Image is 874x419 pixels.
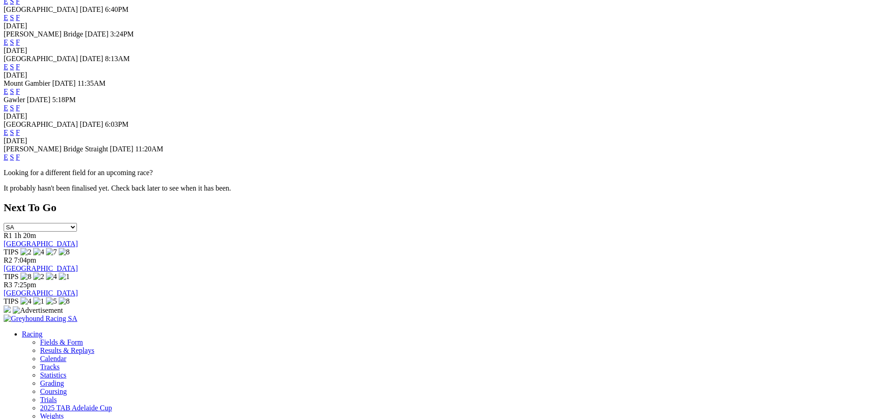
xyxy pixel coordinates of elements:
span: R1 [4,232,12,239]
span: [PERSON_NAME] Bridge Straight [4,145,108,153]
a: F [16,38,20,46]
img: 1 [59,273,70,281]
a: F [16,129,20,136]
img: 2 [33,273,44,281]
a: S [10,38,14,46]
img: 8 [59,248,70,256]
img: 2 [20,248,31,256]
span: 6:40PM [105,5,129,13]
a: [GEOGRAPHIC_DATA] [4,289,78,297]
span: 11:35AM [77,79,106,87]
span: 3:24PM [110,30,134,38]
span: 5:18PM [52,96,76,103]
img: 4 [20,297,31,305]
img: 5 [46,297,57,305]
a: Grading [40,379,64,387]
a: S [10,104,14,112]
a: S [10,14,14,21]
img: Advertisement [13,306,63,315]
a: Coursing [40,388,67,395]
span: [DATE] [52,79,76,87]
span: [DATE] [80,55,103,62]
span: [PERSON_NAME] Bridge [4,30,83,38]
a: E [4,38,8,46]
a: S [10,129,14,136]
a: F [16,88,20,95]
a: Statistics [40,371,66,379]
img: 4 [46,273,57,281]
a: F [16,153,20,161]
a: Tracks [40,363,60,371]
a: F [16,63,20,71]
a: E [4,88,8,95]
a: Fields & Form [40,338,83,346]
a: F [16,14,20,21]
a: S [10,88,14,95]
span: TIPS [4,297,19,305]
a: [GEOGRAPHIC_DATA] [4,240,78,248]
span: 7:25pm [14,281,36,289]
span: 8:13AM [105,55,130,62]
a: Calendar [40,355,66,362]
a: [GEOGRAPHIC_DATA] [4,264,78,272]
a: 2025 TAB Adelaide Cup [40,404,112,412]
span: TIPS [4,248,19,256]
img: 8 [59,297,70,305]
img: 8 [20,273,31,281]
a: S [10,153,14,161]
a: E [4,129,8,136]
span: [GEOGRAPHIC_DATA] [4,120,78,128]
div: [DATE] [4,112,870,120]
span: [DATE] [110,145,133,153]
img: 7 [46,248,57,256]
span: Mount Gambier [4,79,51,87]
img: 15187_Greyhounds_GreysPlayCentral_Resize_SA_WebsiteBanner_300x115_2025.jpg [4,305,11,313]
a: E [4,14,8,21]
p: Looking for a different field for an upcoming race? [4,169,870,177]
a: Results & Replays [40,347,94,354]
span: [DATE] [80,120,103,128]
span: TIPS [4,273,19,280]
a: Racing [22,330,42,338]
span: [DATE] [80,5,103,13]
a: E [4,104,8,112]
span: [DATE] [85,30,109,38]
div: [DATE] [4,47,870,55]
span: [DATE] [27,96,51,103]
a: E [4,153,8,161]
a: F [16,104,20,112]
span: 6:03PM [105,120,129,128]
div: [DATE] [4,71,870,79]
img: 4 [33,248,44,256]
span: 1h 20m [14,232,36,239]
span: R3 [4,281,12,289]
a: E [4,63,8,71]
span: 11:20AM [135,145,163,153]
img: 1 [33,297,44,305]
span: 7:04pm [14,256,36,264]
img: Greyhound Racing SA [4,315,77,323]
partial: It probably hasn't been finalised yet. Check back later to see when it has been. [4,184,231,192]
div: [DATE] [4,137,870,145]
span: Gawler [4,96,25,103]
h2: Next To Go [4,202,870,214]
a: S [10,63,14,71]
span: [GEOGRAPHIC_DATA] [4,5,78,13]
span: [GEOGRAPHIC_DATA] [4,55,78,62]
span: R2 [4,256,12,264]
div: [DATE] [4,22,870,30]
a: Trials [40,396,57,403]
